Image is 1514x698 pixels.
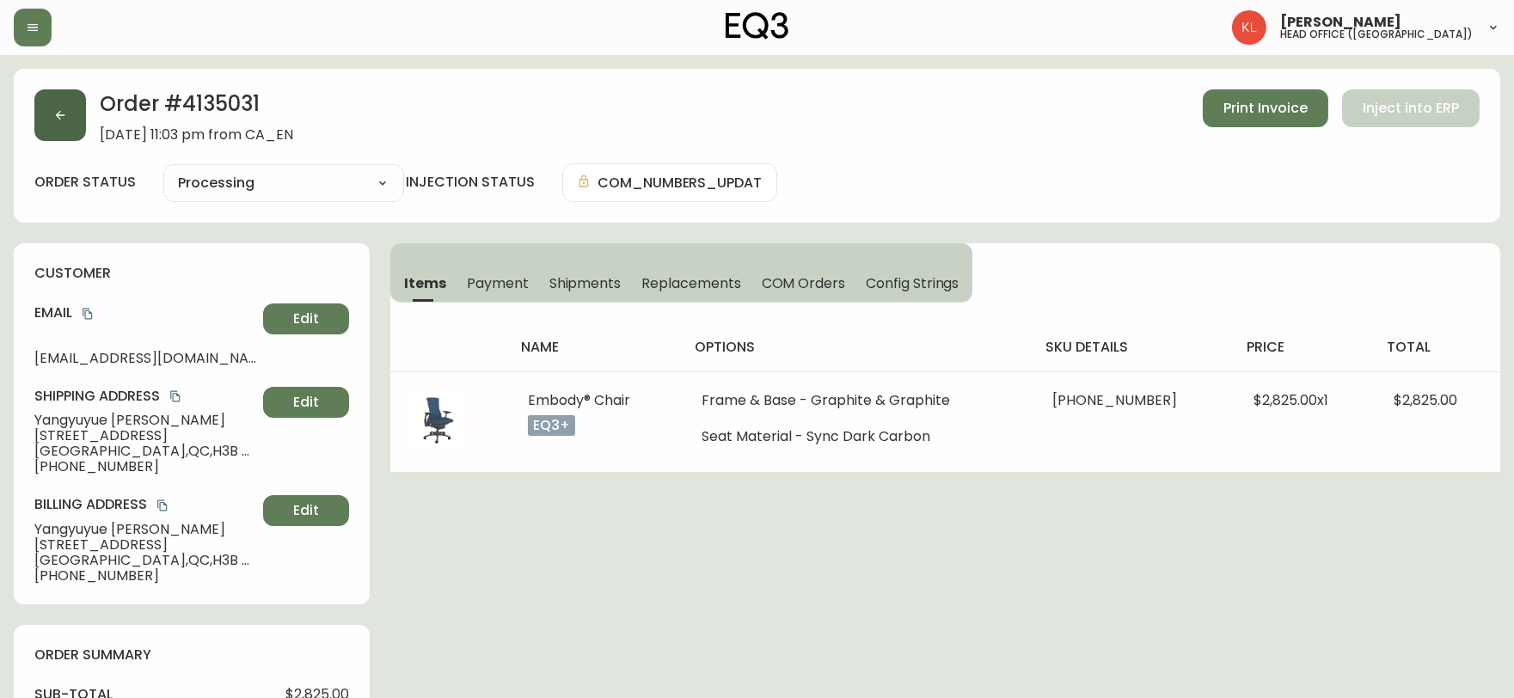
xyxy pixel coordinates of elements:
span: [PHONE_NUMBER] [34,568,256,584]
li: Seat Material - Sync Dark Carbon [702,429,1011,444]
h4: order summary [34,646,349,664]
button: Print Invoice [1203,89,1328,127]
button: copy [154,497,171,514]
span: Yangyuyue [PERSON_NAME] [34,522,256,537]
label: order status [34,173,136,192]
h5: head office ([GEOGRAPHIC_DATA]) [1280,29,1473,40]
h4: price [1247,338,1359,357]
span: Items [404,274,446,292]
span: Edit [293,393,319,412]
span: Config Strings [866,274,959,292]
span: [PHONE_NUMBER] [1052,390,1177,410]
span: Replacements [641,274,740,292]
span: [GEOGRAPHIC_DATA] , QC , H3B 0E5 , CA [34,553,256,568]
span: [STREET_ADDRESS] [34,428,256,444]
button: Edit [263,387,349,418]
span: [DATE] 11:03 pm from CA_EN [100,127,293,143]
span: [GEOGRAPHIC_DATA] , QC , H3B 0E5 , CA [34,444,256,459]
span: Yangyuyue [PERSON_NAME] [34,413,256,428]
h4: options [695,338,1018,357]
h2: Order # 4135031 [100,89,293,127]
span: COM Orders [762,274,846,292]
span: Edit [293,501,319,520]
h4: customer [34,264,349,283]
span: $2,825.00 x 1 [1253,390,1328,410]
h4: injection status [406,173,535,192]
h4: Billing Address [34,495,256,514]
p: eq3+ [528,415,575,436]
span: Shipments [549,274,622,292]
button: copy [79,305,96,322]
h4: name [521,338,667,357]
img: 2c0c8aa7421344cf0398c7f872b772b5 [1232,10,1266,45]
h4: total [1387,338,1486,357]
h4: Shipping Address [34,387,256,406]
button: copy [167,388,184,405]
img: 6b22bf80-d8b9-4fbb-a8a1-6d36faa9d467Optional[3350-828-993-LP.jpg].jpg [411,393,466,448]
span: Payment [467,274,529,292]
span: [EMAIL_ADDRESS][DOMAIN_NAME] [34,351,256,366]
h4: sku details [1045,338,1219,357]
span: [STREET_ADDRESS] [34,537,256,553]
button: Edit [263,303,349,334]
span: Edit [293,309,319,328]
li: Frame & Base - Graphite & Graphite [702,393,1011,408]
span: Print Invoice [1223,99,1308,118]
button: Edit [263,495,349,526]
span: Embody® Chair [528,390,630,410]
span: $2,825.00 [1394,390,1457,410]
h4: Email [34,303,256,322]
span: [PHONE_NUMBER] [34,459,256,475]
img: logo [726,12,789,40]
span: [PERSON_NAME] [1280,15,1401,29]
